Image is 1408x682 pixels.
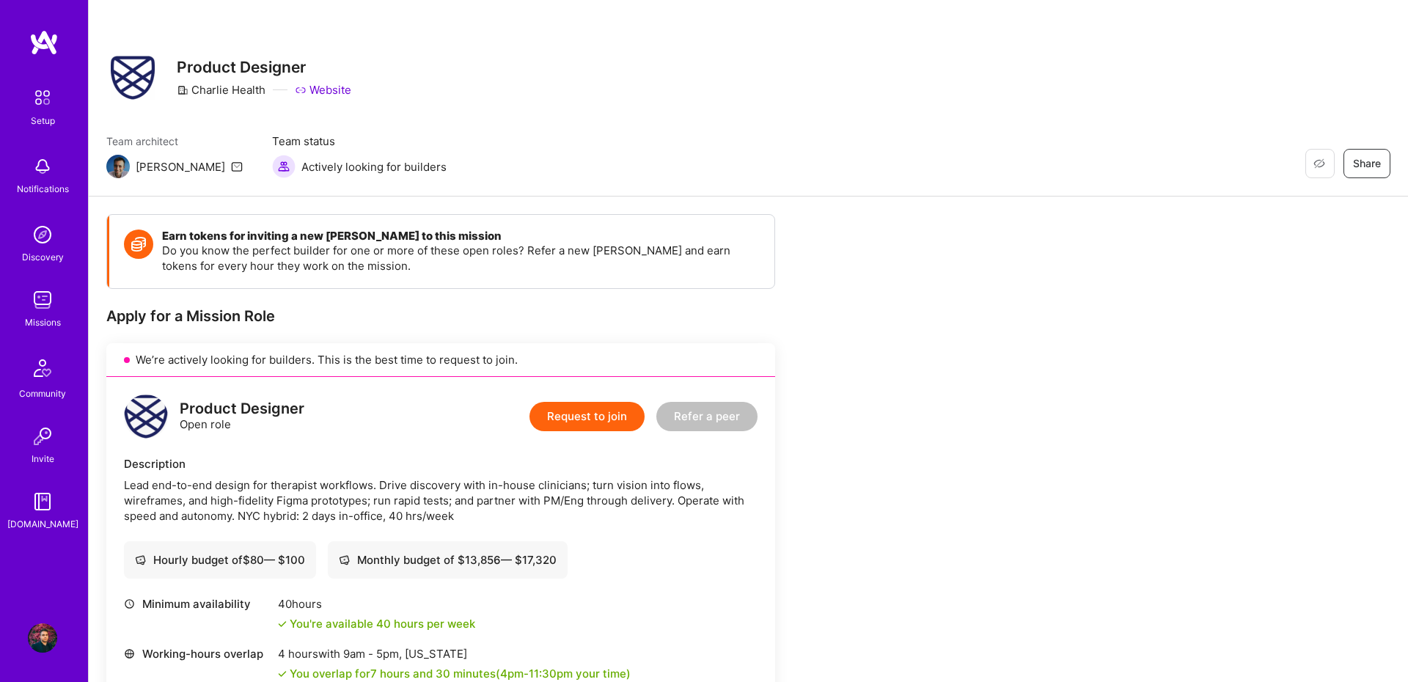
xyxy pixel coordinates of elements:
a: Website [295,82,351,98]
span: Share [1353,156,1381,171]
i: icon Mail [231,161,243,172]
img: User Avatar [28,623,57,653]
span: 9am - 5pm , [340,647,405,661]
img: Actively looking for builders [272,155,296,178]
img: logo [29,29,59,56]
img: Invite [28,422,57,451]
a: User Avatar [24,623,61,653]
span: 4pm - 11:30pm [500,667,573,681]
i: icon Check [278,620,287,628]
h4: Earn tokens for inviting a new [PERSON_NAME] to this mission [162,230,760,243]
p: Do you know the perfect builder for one or more of these open roles? Refer a new [PERSON_NAME] an... [162,243,760,274]
i: icon EyeClosed [1313,158,1325,169]
button: Refer a peer [656,402,758,431]
h3: Product Designer [177,58,351,76]
i: icon Clock [124,598,135,609]
div: You're available 40 hours per week [278,616,475,631]
img: Community [25,351,60,386]
div: Lead end-to-end design for therapist workflows. Drive discovery with in-house clinicians; turn vi... [124,477,758,524]
div: 4 hours with [US_STATE] [278,646,631,661]
div: You overlap for 7 hours and 30 minutes ( your time) [290,666,631,681]
div: Apply for a Mission Role [106,307,775,326]
div: 40 hours [278,596,475,612]
i: icon Cash [135,554,146,565]
span: Team architect [106,133,243,149]
div: Description [124,456,758,472]
div: Hourly budget of $ 80 — $ 100 [135,552,305,568]
button: Request to join [529,402,645,431]
div: Notifications [17,181,69,197]
img: setup [27,82,58,113]
i: icon CompanyGray [177,84,188,96]
i: icon Check [278,670,287,678]
img: guide book [28,487,57,516]
div: Working-hours overlap [124,646,271,661]
img: teamwork [28,285,57,315]
img: bell [28,152,57,181]
div: Invite [32,451,54,466]
div: Community [19,386,66,401]
button: Share [1343,149,1390,178]
img: logo [124,395,168,439]
div: Open role [180,401,304,432]
span: Team status [272,133,447,149]
div: Missions [25,315,61,330]
span: Actively looking for builders [301,159,447,175]
i: icon Cash [339,554,350,565]
img: discovery [28,220,57,249]
img: Company Logo [111,56,155,100]
img: Token icon [124,230,153,259]
div: We’re actively looking for builders. This is the best time to request to join. [106,343,775,377]
div: Minimum availability [124,596,271,612]
div: Setup [31,113,55,128]
div: [PERSON_NAME] [136,159,225,175]
div: Charlie Health [177,82,265,98]
div: [DOMAIN_NAME] [7,516,78,532]
img: Team Architect [106,155,130,178]
div: Monthly budget of $ 13,856 — $ 17,320 [339,552,557,568]
i: icon World [124,648,135,659]
div: Product Designer [180,401,304,417]
div: Discovery [22,249,64,265]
